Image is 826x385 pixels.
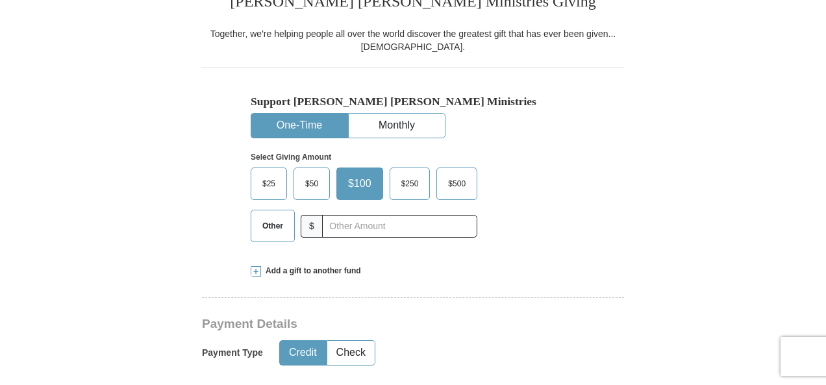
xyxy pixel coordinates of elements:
[280,341,326,365] button: Credit
[327,341,375,365] button: Check
[301,215,323,238] span: $
[256,174,282,193] span: $25
[261,266,361,277] span: Add a gift to another fund
[202,27,624,53] div: Together, we're helping people all over the world discover the greatest gift that has ever been g...
[251,153,331,162] strong: Select Giving Amount
[251,114,347,138] button: One-Time
[299,174,325,193] span: $50
[322,215,477,238] input: Other Amount
[395,174,425,193] span: $250
[202,317,533,332] h3: Payment Details
[349,114,445,138] button: Monthly
[251,95,575,108] h5: Support [PERSON_NAME] [PERSON_NAME] Ministries
[202,347,263,358] h5: Payment Type
[442,174,472,193] span: $500
[342,174,378,193] span: $100
[256,216,290,236] span: Other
